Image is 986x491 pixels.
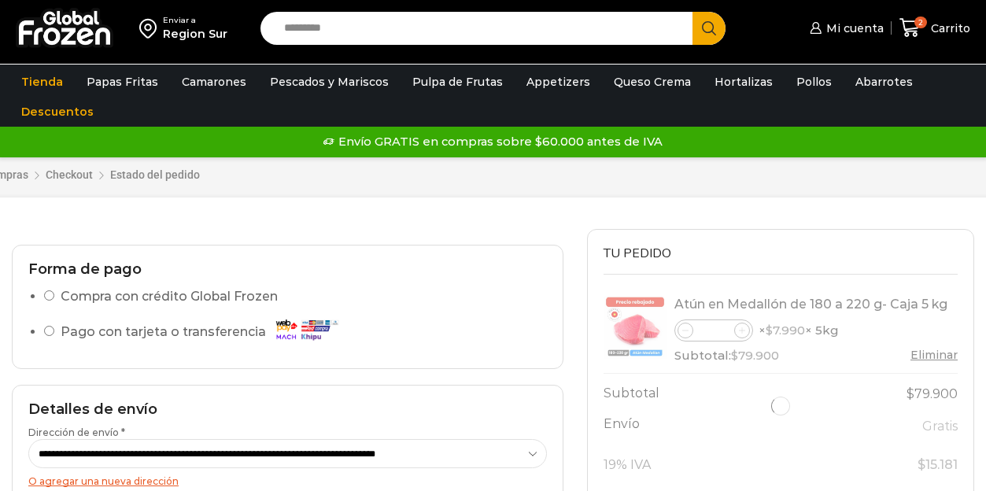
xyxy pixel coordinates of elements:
[519,67,598,97] a: Appetizers
[404,67,511,97] a: Pulpa de Frutas
[163,15,227,26] div: Enviar a
[28,475,179,487] a: O agregar una nueva dirección
[13,97,102,127] a: Descuentos
[606,67,699,97] a: Queso Crema
[13,67,71,97] a: Tienda
[604,245,671,262] span: Tu pedido
[927,20,970,36] span: Carrito
[61,286,278,308] label: Compra con crédito Global Frozen
[707,67,781,97] a: Hortalizas
[28,439,547,468] select: Dirección de envío *
[28,426,547,468] label: Dirección de envío *
[899,9,970,46] a: 2 Carrito
[271,316,342,343] img: Pago con tarjeta o transferencia
[822,20,884,36] span: Mi cuenta
[139,15,163,42] img: address-field-icon.svg
[28,401,547,419] h2: Detalles de envío
[848,67,921,97] a: Abarrotes
[788,67,840,97] a: Pollos
[28,261,547,279] h2: Forma de pago
[61,319,346,346] label: Pago con tarjeta o transferencia
[806,13,883,44] a: Mi cuenta
[914,17,927,29] span: 2
[79,67,166,97] a: Papas Fritas
[174,67,254,97] a: Camarones
[262,67,397,97] a: Pescados y Mariscos
[692,12,726,45] button: Search button
[163,26,227,42] div: Region Sur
